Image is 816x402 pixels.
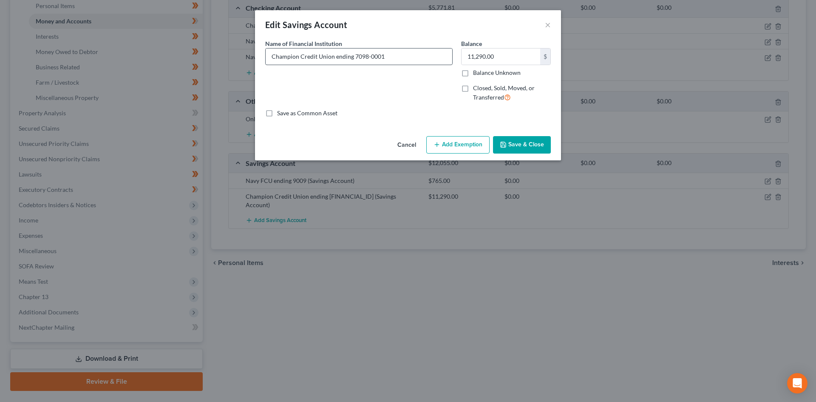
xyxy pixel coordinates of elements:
label: Balance [461,39,482,48]
button: Cancel [391,137,423,154]
button: Add Exemption [426,136,490,154]
span: Closed, Sold, Moved, or Transferred [473,84,535,101]
label: Save as Common Asset [277,109,337,117]
div: Open Intercom Messenger [787,373,807,393]
label: Balance Unknown [473,68,521,77]
div: Edit Savings Account [265,19,347,31]
span: Name of Financial Institution [265,40,342,47]
button: Save & Close [493,136,551,154]
button: × [545,20,551,30]
input: 0.00 [462,48,540,65]
div: $ [540,48,550,65]
input: Enter name... [266,48,452,65]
